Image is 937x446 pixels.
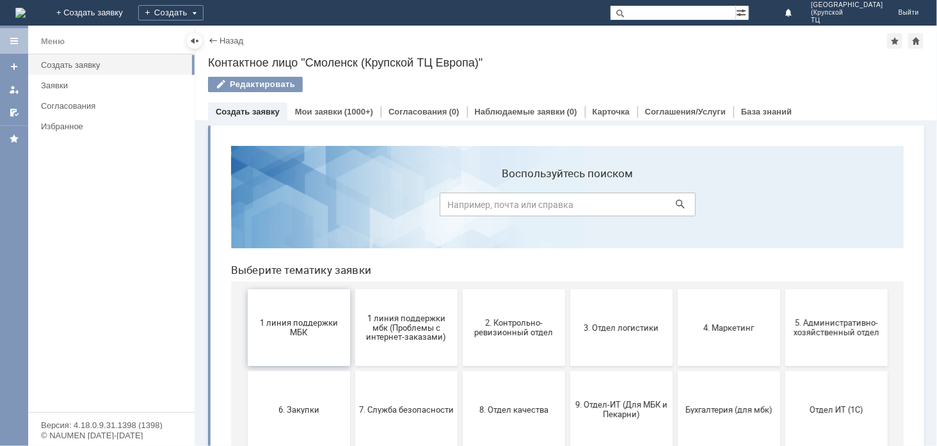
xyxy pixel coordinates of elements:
[593,107,630,116] a: Карточка
[41,101,187,111] div: Согласования
[216,107,280,116] a: Создать заявку
[219,31,475,44] label: Воспользуйтесь поиском
[457,154,559,230] button: 4. Маркетинг
[461,187,556,196] span: 4. Маркетинг
[36,76,192,95] a: Заявки
[208,56,924,69] div: Контактное лицо "Смоленск (Крупской ТЦ Европа)"
[15,8,26,18] img: logo
[568,269,663,278] span: Отдел ИТ (1С)
[449,107,460,116] div: (0)
[568,341,663,370] span: [PERSON_NAME]. Услуги ИТ для МБК (оформляет L1)
[27,235,129,312] button: 6. Закупки
[41,81,187,90] div: Заявки
[134,154,237,230] button: 1 линия поддержки мбк (Проблемы с интернет-заказами)
[138,269,233,278] span: 7. Служба безопасности
[10,128,683,141] header: Выберите тематику заявки
[353,351,448,360] span: Франчайзинг
[344,107,373,116] div: (1000+)
[242,317,344,394] button: Финансовый отдел
[353,187,448,196] span: 3. Отдел логистики
[349,235,452,312] button: 9. Отдел-ИТ (Для МБК и Пекарни)
[811,1,883,9] span: [GEOGRAPHIC_DATA]
[645,107,726,116] a: Соглашения/Услуги
[457,317,559,394] button: Это соглашение не активно!
[388,107,447,116] a: Согласования
[31,346,125,365] span: Отдел-ИТ (Битрикс24 и CRM)
[349,317,452,394] button: Франчайзинг
[138,5,204,20] div: Создать
[134,235,237,312] button: 7. Служба безопасности
[736,6,749,18] span: Расширенный поиск
[246,182,340,202] span: 2. Контрольно-ревизионный отдел
[220,36,243,45] a: Назад
[242,235,344,312] button: 8. Отдел качества
[4,56,24,77] a: Создать заявку
[27,154,129,230] button: 1 линия поддержки МБК
[246,351,340,360] span: Финансовый отдел
[811,17,883,24] span: ТЦ
[565,317,667,394] button: [PERSON_NAME]. Услуги ИТ для МБК (оформляет L1)
[908,33,924,49] div: Сделать домашней страницей
[353,264,448,283] span: 9. Отдел-ИТ (Для МБК и Пекарни)
[31,433,125,442] span: не актуален
[4,79,24,100] a: Мои заявки
[41,431,182,440] div: © NAUMEN [DATE]-[DATE]
[219,57,475,81] input: Например, почта или справка
[457,235,559,312] button: Бухгалтерия (для мбк)
[567,107,577,116] div: (0)
[461,269,556,278] span: Бухгалтерия (для мбк)
[295,107,342,116] a: Мои заявки
[187,33,202,49] div: Скрыть меню
[4,102,24,123] a: Мои согласования
[41,34,65,49] div: Меню
[36,55,192,75] a: Создать заявку
[41,122,173,131] div: Избранное
[568,182,663,202] span: 5. Административно-хозяйственный отдел
[811,9,883,17] span: (Крупской
[246,269,340,278] span: 8. Отдел качества
[138,351,233,360] span: Отдел-ИТ (Офис)
[138,177,233,206] span: 1 линия поддержки мбк (Проблемы с интернет-заказами)
[41,60,187,70] div: Создать заявку
[27,317,129,394] button: Отдел-ИТ (Битрикс24 и CRM)
[15,8,26,18] a: Перейти на домашнюю страницу
[36,96,192,116] a: Согласования
[461,346,556,365] span: Это соглашение не активно!
[565,154,667,230] button: 5. Административно-хозяйственный отдел
[887,33,902,49] div: Добавить в избранное
[31,269,125,278] span: 6. Закупки
[134,317,237,394] button: Отдел-ИТ (Офис)
[349,154,452,230] button: 3. Отдел логистики
[565,235,667,312] button: Отдел ИТ (1С)
[475,107,565,116] a: Наблюдаемые заявки
[31,182,125,202] span: 1 линия поддержки МБК
[741,107,792,116] a: База знаний
[242,154,344,230] button: 2. Контрольно-ревизионный отдел
[41,421,182,429] div: Версия: 4.18.0.9.31.1398 (1398)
